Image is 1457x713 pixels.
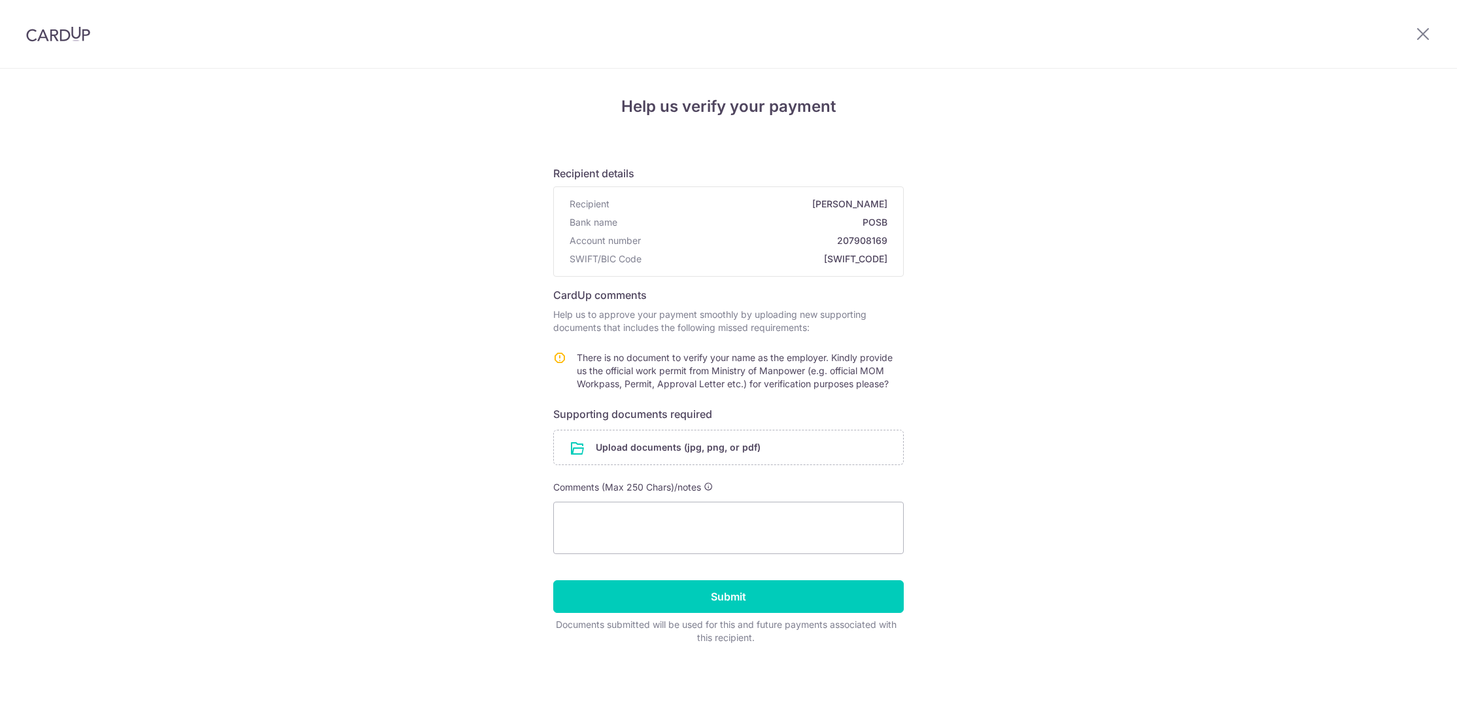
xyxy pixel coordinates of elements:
[553,618,899,644] div: Documents submitted will be used for this and future payments associated with this recipient.
[553,95,904,118] h4: Help us verify your payment
[553,165,904,181] h6: Recipient details
[570,198,609,211] span: Recipient
[553,308,904,334] p: Help us to approve your payment smoothly by uploading new supporting documents that includes the ...
[570,216,617,229] span: Bank name
[623,216,887,229] span: POSB
[646,234,887,247] span: 207908169
[553,580,904,613] input: Submit
[553,287,904,303] h6: CardUp comments
[647,252,887,266] span: [SWIFT_CODE]
[577,352,893,389] span: There is no document to verify your name as the employer. Kindly provide us the official work per...
[570,234,641,247] span: Account number
[553,481,701,493] span: Comments (Max 250 Chars)/notes
[570,252,642,266] span: SWIFT/BIC Code
[553,430,904,465] div: Upload documents (jpg, png, or pdf)
[615,198,887,211] span: [PERSON_NAME]
[26,26,90,42] img: CardUp
[553,406,904,422] h6: Supporting documents required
